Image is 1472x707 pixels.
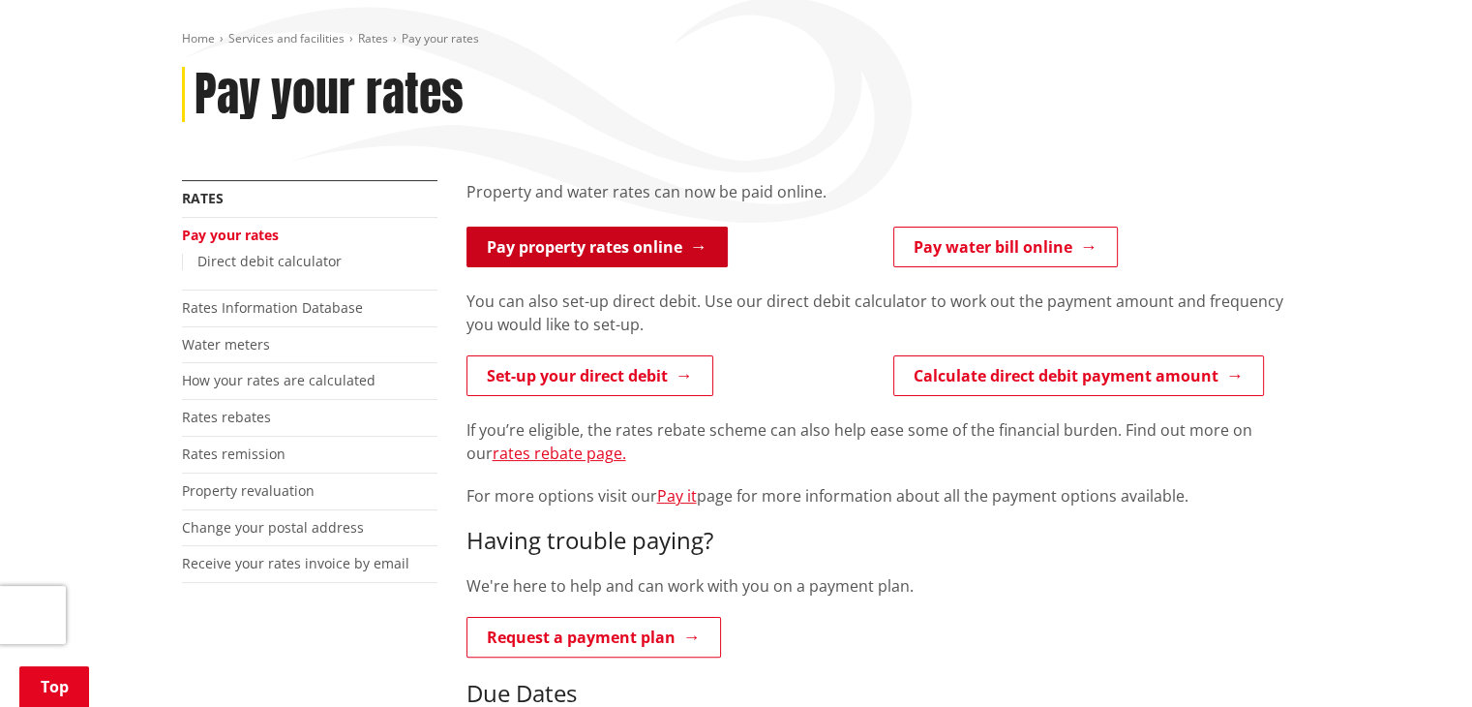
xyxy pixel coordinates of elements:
[466,180,1291,227] div: Property and water rates can now be paid online.
[182,518,364,537] a: Change your postal address
[1383,626,1453,695] iframe: Messenger Launcher
[466,484,1291,507] p: For more options visit our page for more information about all the payment options available.
[466,617,721,658] a: Request a payment plan
[358,30,388,46] a: Rates
[182,189,224,207] a: Rates
[182,445,285,463] a: Rates remission
[657,485,697,507] a: Pay it
[195,67,464,123] h1: Pay your rates
[466,227,728,267] a: Pay property rates online
[493,443,626,464] a: rates rebate page.
[402,30,479,46] span: Pay your rates
[466,418,1291,465] p: If you’re eligible, the rates rebate scheme can also help ease some of the financial burden. Find...
[466,574,1291,598] p: We're here to help and can work with you on a payment plan.
[228,30,345,46] a: Services and facilities
[197,252,342,270] a: Direct debit calculator
[893,227,1118,267] a: Pay water bill online
[182,31,1291,47] nav: breadcrumb
[182,226,279,244] a: Pay your rates
[182,335,270,353] a: Water meters
[893,355,1264,396] a: Calculate direct debit payment amount
[466,527,1291,555] h3: Having trouble paying?
[182,481,315,500] a: Property revaluation
[182,408,271,426] a: Rates rebates
[466,355,713,396] a: Set-up your direct debit
[182,298,363,317] a: Rates Information Database
[182,554,409,572] a: Receive your rates invoice by email
[182,30,215,46] a: Home
[466,290,1291,336] p: You can also set-up direct debit. Use our direct debit calculator to work out the payment amount ...
[182,371,376,389] a: How your rates are calculated
[19,666,89,707] a: Top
